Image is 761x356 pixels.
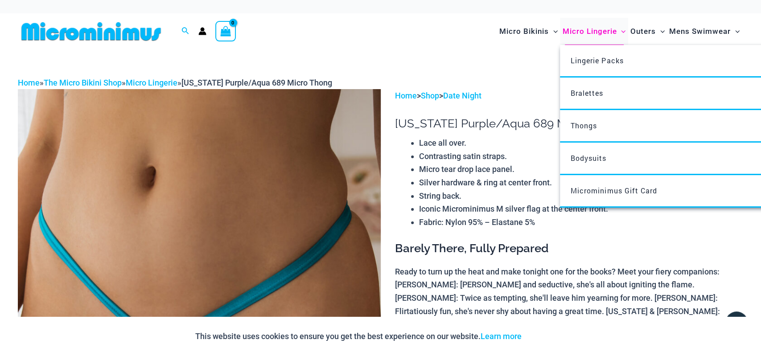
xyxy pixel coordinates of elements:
span: Bodysuits [571,153,606,163]
a: Home [395,91,417,100]
nav: Site Navigation [496,16,743,46]
li: Silver hardware & ring at center front. [419,176,743,189]
a: Mens SwimwearMenu ToggleMenu Toggle [667,18,742,45]
span: [US_STATE] Purple/Aqua 689 Micro Thong [181,78,332,87]
a: OutersMenu ToggleMenu Toggle [628,18,667,45]
span: Menu Toggle [549,20,558,43]
a: Learn more [481,331,522,341]
a: Search icon link [181,26,189,37]
span: Micro Lingerie [562,20,617,43]
p: > > [395,89,743,102]
li: Lace all over. [419,136,743,150]
a: The Micro Bikini Shop [44,78,122,87]
button: Accept [528,326,566,347]
p: This website uses cookies to ensure you get the best experience on our website. [195,330,522,343]
a: View Shopping Cart, empty [215,21,236,41]
li: Iconic Microminimus M silver flag at the center front. [419,202,743,216]
span: Outers [630,20,656,43]
li: Contrasting satin straps. [419,150,743,163]
li: Micro tear drop lace panel. [419,163,743,176]
a: Account icon link [198,27,206,35]
span: » » » [18,78,332,87]
a: Micro LingerieMenu ToggleMenu Toggle [560,18,628,45]
span: Menu Toggle [731,20,740,43]
a: Micro BikinisMenu ToggleMenu Toggle [497,18,560,45]
a: Shop [421,91,439,100]
a: Home [18,78,40,87]
span: Menu Toggle [617,20,625,43]
li: Fabric: Nylon 95% – Elastane 5% [419,216,743,229]
h1: [US_STATE] Purple/Aqua 689 Micro Thong [395,117,743,131]
span: Lingerie Packs [571,56,623,65]
a: Date Night [443,91,481,100]
span: Bralettes [571,88,603,98]
span: Microminimus Gift Card [571,186,657,195]
span: Menu Toggle [656,20,665,43]
span: Thongs [571,121,597,130]
span: Micro Bikinis [499,20,549,43]
li: String back. [419,189,743,203]
h3: Barely There, Fully Prepared [395,241,743,256]
img: MM SHOP LOGO FLAT [18,21,165,41]
a: Micro Lingerie [126,78,177,87]
span: Mens Swimwear [669,20,731,43]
